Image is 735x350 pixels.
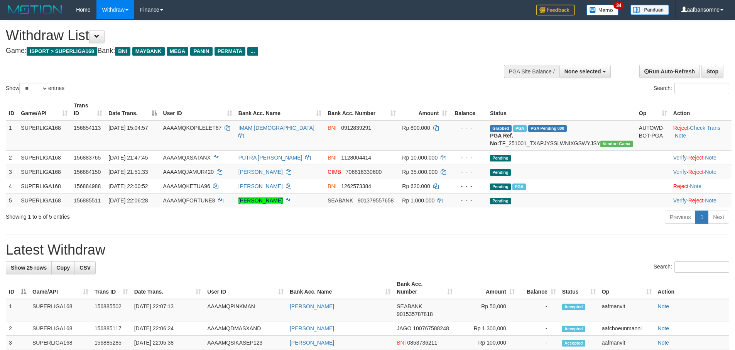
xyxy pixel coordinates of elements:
div: Showing 1 to 5 of 5 entries [6,210,301,221]
span: BNI [115,47,130,56]
th: Bank Acc. Number: activate to sort column ascending [394,277,456,299]
span: [DATE] 21:51:33 [108,169,148,175]
span: Rp 620.000 [402,183,430,189]
th: Status: activate to sort column ascending [559,277,599,299]
td: 156885117 [91,321,131,336]
td: - [518,336,559,350]
span: CSV [79,265,91,271]
th: ID [6,99,18,121]
a: CSV [74,261,96,274]
span: [DATE] 15:04:57 [108,125,148,131]
td: SUPERLIGA168 [29,336,91,350]
div: - - - [453,124,484,132]
select: Showentries [19,83,48,94]
a: Note [705,155,716,161]
span: Rp 1.000.000 [402,197,434,204]
input: Search: [674,261,729,273]
label: Search: [654,83,729,94]
th: Trans ID: activate to sort column ascending [91,277,131,299]
span: Copy 1262573384 to clipboard [341,183,371,189]
a: [PERSON_NAME] [290,303,334,309]
img: Feedback.jpg [536,5,575,15]
a: [PERSON_NAME] [238,197,283,204]
th: Amount: activate to sort column ascending [399,99,450,121]
span: Accepted [562,304,585,310]
td: [DATE] 22:05:38 [131,336,204,350]
td: 1 [6,299,29,321]
span: 156883765 [74,155,101,161]
a: Previous [665,211,696,224]
span: None selected [564,68,601,75]
th: Op: activate to sort column ascending [636,99,670,121]
span: ISPORT > SUPERLIGA168 [27,47,97,56]
td: [DATE] 22:06:24 [131,321,204,336]
td: SUPERLIGA168 [18,121,71,151]
td: 5 [6,193,18,207]
th: User ID: activate to sort column ascending [160,99,235,121]
span: 34 [613,2,624,9]
td: aafmanvit [599,336,655,350]
td: SUPERLIGA168 [29,299,91,321]
td: · · [670,165,732,179]
th: Action [670,99,732,121]
span: ... [247,47,258,56]
a: [PERSON_NAME] [238,183,283,189]
span: BNI [328,183,336,189]
th: Balance [450,99,487,121]
td: 156885285 [91,336,131,350]
span: Pending [490,155,511,161]
th: Game/API: activate to sort column ascending [18,99,71,121]
th: Balance: activate to sort column ascending [518,277,559,299]
td: AAAAMQPINKMAN [204,299,287,321]
span: [DATE] 22:00:52 [108,183,148,189]
td: SUPERLIGA168 [18,193,71,207]
th: Action [655,277,729,299]
span: JAGO [397,325,411,331]
a: PUTRA [PERSON_NAME] [238,155,302,161]
a: Note [675,133,686,139]
span: AAAAMQXSATANX [163,155,211,161]
span: Copy 100767588248 to clipboard [413,325,449,331]
span: Accepted [562,340,585,347]
th: ID: activate to sort column descending [6,277,29,299]
td: · · [670,150,732,165]
div: - - - [453,197,484,204]
label: Search: [654,261,729,273]
h4: Game: Bank: [6,47,482,55]
td: AUTOWD-BOT-PGA [636,121,670,151]
a: Reject [688,197,704,204]
span: Pending [490,183,511,190]
a: Reject [673,183,689,189]
th: Bank Acc. Number: activate to sort column ascending [324,99,399,121]
td: AAAAMQDMASXAND [204,321,287,336]
span: 156854113 [74,125,101,131]
span: PERMATA [215,47,246,56]
a: Note [658,303,669,309]
td: Rp 100,000 [456,336,518,350]
a: [PERSON_NAME] [238,169,283,175]
th: User ID: activate to sort column ascending [204,277,287,299]
span: Show 25 rows [11,265,47,271]
span: Copy 1128004414 to clipboard [341,155,371,161]
span: Vendor URL: https://trx31.1velocity.biz [600,141,633,147]
span: 156884988 [74,183,101,189]
a: Reject [688,169,704,175]
span: 156884150 [74,169,101,175]
span: BNI [328,155,336,161]
a: Reject [688,155,704,161]
th: Date Trans.: activate to sort column ascending [131,277,204,299]
span: PANIN [190,47,212,56]
td: - [518,321,559,336]
td: SUPERLIGA168 [18,165,71,179]
td: · · [670,121,732,151]
span: AAAAMQJAMUR420 [163,169,214,175]
h1: Latest Withdraw [6,242,729,258]
td: 2 [6,321,29,336]
td: Rp 1,300,000 [456,321,518,336]
button: None selected [559,65,611,78]
a: Verify [673,169,687,175]
a: Run Auto-Refresh [639,65,700,78]
a: Note [690,183,701,189]
span: [DATE] 21:47:45 [108,155,148,161]
span: BNI [328,125,336,131]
